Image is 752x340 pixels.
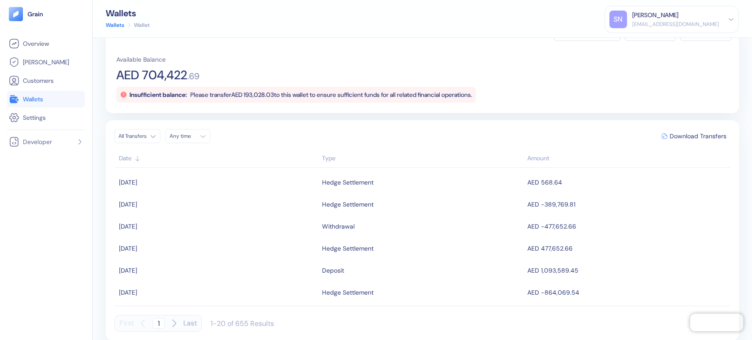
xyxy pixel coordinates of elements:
[119,244,137,252] span: [DATE]
[670,133,726,139] span: Download Transfers
[187,72,200,81] span: . 69
[23,95,43,103] span: Wallets
[322,175,374,190] div: Hedge Settlement
[322,241,374,256] div: Hedge Settlement
[632,20,719,28] div: [EMAIL_ADDRESS][DOMAIN_NAME]
[9,94,83,104] a: Wallets
[690,314,743,331] iframe: Chatra live chat
[23,137,52,146] span: Developer
[527,288,579,296] span: AED -864,069.54
[23,76,54,85] span: Customers
[119,178,137,186] span: [DATE]
[322,197,374,212] div: Hedge Settlement
[9,7,23,21] img: logo-tablet-V2.svg
[9,57,83,67] a: [PERSON_NAME]
[23,39,49,48] span: Overview
[609,11,627,28] div: SN
[527,178,562,186] span: AED 568.64
[9,112,83,123] a: Settings
[322,154,523,163] div: Sort ascending
[27,11,44,17] img: logo
[23,58,69,67] span: [PERSON_NAME]
[116,69,187,81] span: AED 704,422
[527,154,726,163] div: Sort descending
[166,129,210,143] button: Any time
[119,315,134,332] button: First
[322,263,344,278] div: Deposit
[106,9,150,18] div: Wallets
[527,266,578,274] span: AED 1,093,589.45
[632,11,678,20] div: [PERSON_NAME]
[322,285,374,300] div: Hedge Settlement
[658,129,730,143] button: Download Transfers
[211,319,274,328] div: 1-20 of 655 Results
[119,288,137,296] span: [DATE]
[106,21,124,29] a: Wallets
[119,200,137,208] span: [DATE]
[170,133,196,140] div: Any time
[119,266,137,274] span: [DATE]
[527,222,576,230] span: AED -477,652.66
[119,154,318,163] div: Sort ascending
[116,55,166,64] span: Available Balance
[527,244,572,252] span: AED 477,652.66
[9,75,83,86] a: Customers
[119,222,137,230] span: [DATE]
[527,200,575,208] span: AED -389,769.81
[23,113,46,122] span: Settings
[9,38,83,49] a: Overview
[190,91,472,99] span: Please transfer AED 193,028.03 to this wallet to ensure sufficient funds for all related financia...
[130,91,187,99] span: Insufficient balance:
[183,315,197,332] button: Last
[322,219,355,234] div: Withdrawal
